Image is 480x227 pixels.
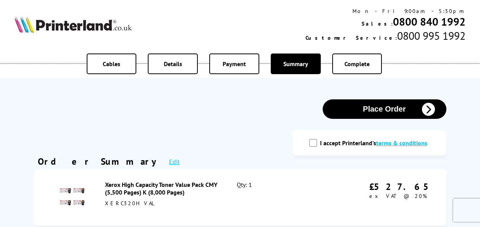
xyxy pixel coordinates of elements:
label: I accept Printerland's [320,139,431,147]
div: Mon - Fri 9:00am - 5:30pm [305,8,465,15]
a: modal_tc [376,139,427,147]
img: Printerland Logo [15,16,132,32]
a: Edit [169,158,179,165]
span: Customer Service: [305,34,397,41]
img: Xerox High Capacity Toner Value Pack CMY (5,500 Pages) K (8,000 Pages) [58,183,85,210]
a: 0800 840 1992 [393,15,465,29]
span: Details [164,60,182,68]
div: Order Summary [38,156,162,167]
span: ex VAT @ 20% [369,193,427,199]
div: XERC320HVAL [105,200,220,207]
span: Cables [103,60,120,68]
div: Qty: 1 [237,181,316,214]
button: Place Order [323,99,446,119]
span: Summary [283,60,308,68]
span: Complete [344,60,370,68]
span: 0800 995 1992 [397,29,465,43]
div: Xerox High Capacity Toner Value Pack CMY (5,500 Pages) K (8,000 Pages) [105,181,220,196]
span: Sales: [362,20,393,27]
span: Payment [223,60,246,68]
div: £527.65 [369,181,435,193]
